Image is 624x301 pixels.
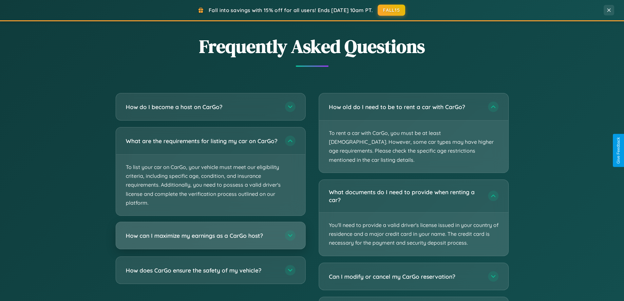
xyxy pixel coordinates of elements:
[126,103,278,111] h3: How do I become a host on CarGo?
[116,34,509,59] h2: Frequently Asked Questions
[319,213,508,256] p: You'll need to provide a valid driver's license issued in your country of residence and a major c...
[329,272,482,280] h3: Can I modify or cancel my CarGo reservation?
[126,266,278,274] h3: How does CarGo ensure the safety of my vehicle?
[616,137,621,164] div: Give Feedback
[329,188,482,204] h3: What documents do I need to provide when renting a car?
[319,121,508,173] p: To rent a car with CarGo, you must be at least [DEMOGRAPHIC_DATA]. However, some car types may ha...
[116,155,305,216] p: To list your car on CarGo, your vehicle must meet our eligibility criteria, including specific ag...
[378,5,405,16] button: FALL15
[209,7,373,13] span: Fall into savings with 15% off for all users! Ends [DATE] 10am PT.
[329,103,482,111] h3: How old do I need to be to rent a car with CarGo?
[126,232,278,240] h3: How can I maximize my earnings as a CarGo host?
[126,137,278,145] h3: What are the requirements for listing my car on CarGo?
